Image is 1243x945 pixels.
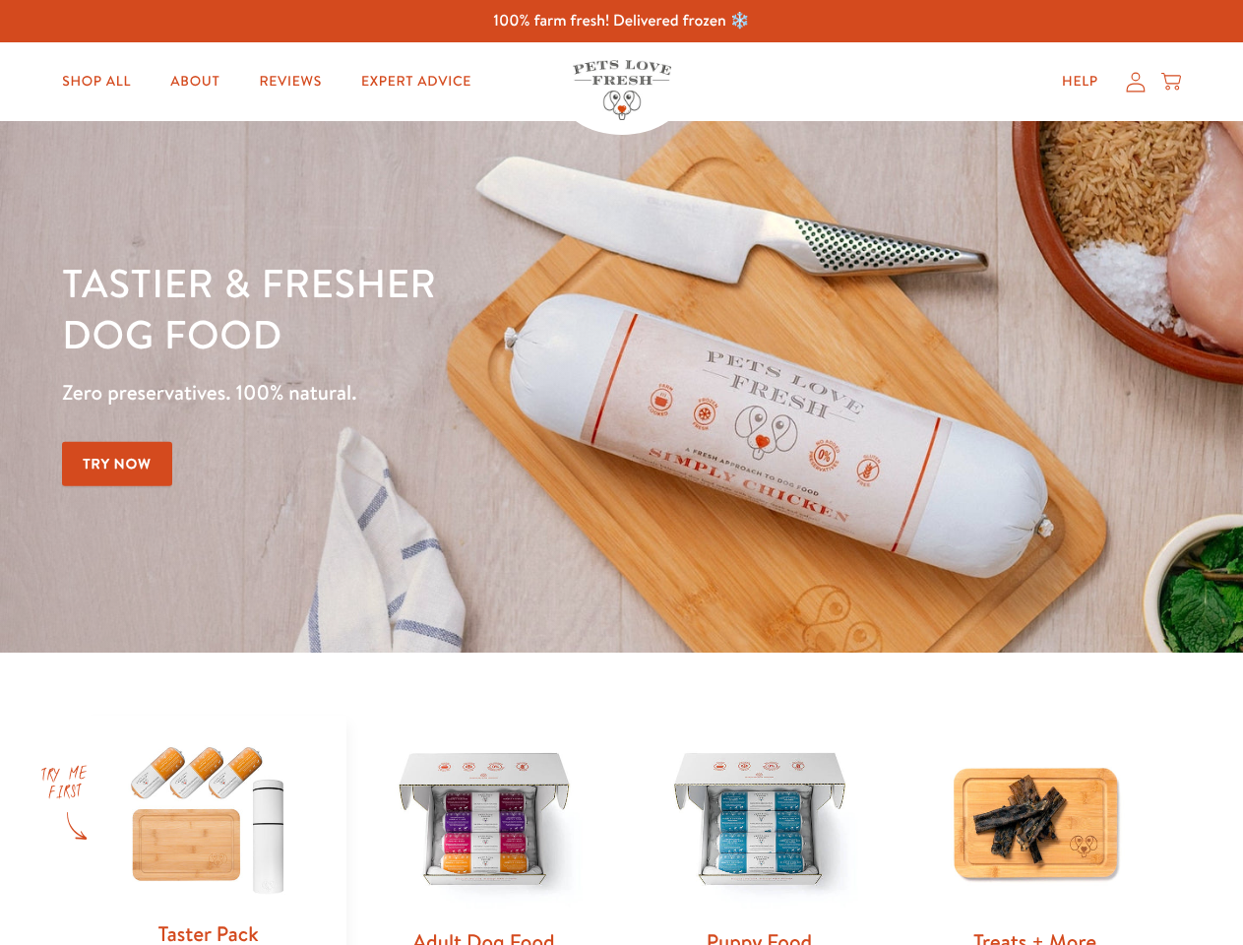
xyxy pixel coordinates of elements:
a: Reviews [243,62,337,101]
a: Help [1046,62,1114,101]
a: Expert Advice [345,62,487,101]
h1: Tastier & fresher dog food [62,257,808,359]
p: Zero preservatives. 100% natural. [62,375,808,410]
a: Try Now [62,442,172,486]
a: Shop All [46,62,147,101]
a: About [155,62,235,101]
img: Pets Love Fresh [573,60,671,120]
